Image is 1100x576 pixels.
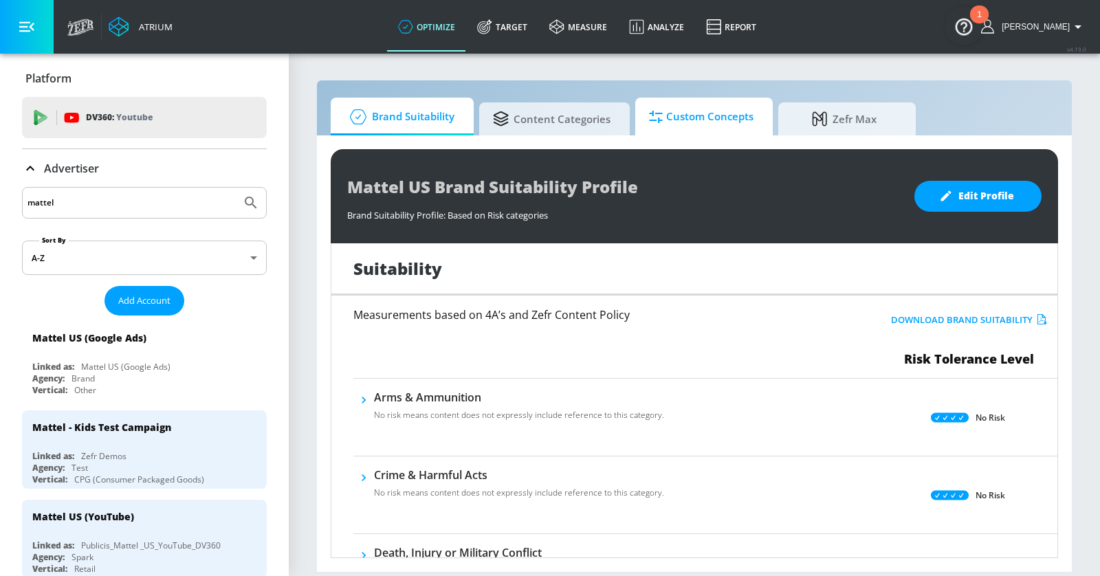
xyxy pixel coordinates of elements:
div: Mattel US (Google Ads) [32,331,146,344]
span: Add Account [118,293,170,309]
span: login as: casey.cohen@zefr.com [996,22,1070,32]
div: Platform [22,59,267,98]
div: Zefr Demos [81,450,126,462]
a: Report [695,2,767,52]
div: DV360: Youtube [22,97,267,138]
div: Crime & Harmful ActsNo risk means content does not expressly include reference to this category. [374,467,664,507]
div: Vertical: [32,384,67,396]
div: Test [71,462,88,474]
label: Sort By [39,236,69,245]
div: 1 [977,14,982,32]
div: Brand [71,373,95,384]
div: Agency: [32,551,65,563]
div: Mattel US (YouTube) [32,510,134,523]
div: Mattel US (Google Ads)Linked as:Mattel US (Google Ads)Agency:BrandVertical:Other [22,321,267,399]
span: v 4.19.0 [1067,45,1086,53]
span: Custom Concepts [649,100,753,133]
div: Agency: [32,373,65,384]
div: Vertical: [32,563,67,575]
button: Add Account [104,286,184,315]
h6: Crime & Harmful Acts [374,467,664,483]
a: Target [466,2,538,52]
h6: Arms & Ammunition [374,390,664,405]
div: Vertical: [32,474,67,485]
div: Agency: [32,462,65,474]
button: Download Brand Suitability [888,309,1050,331]
span: Brand Suitability [344,100,454,133]
div: Brand Suitability Profile: Based on Risk categories [347,202,901,221]
div: Other [74,384,96,396]
p: No risk means content does not expressly include reference to this category. [374,487,664,499]
p: Platform [25,71,71,86]
span: Edit Profile [942,188,1014,205]
div: Mattel - Kids Test CampaignLinked as:Zefr DemosAgency:TestVertical:CPG (Consumer Packaged Goods) [22,410,267,489]
a: measure [538,2,618,52]
div: Advertiser [22,149,267,188]
h6: Measurements based on 4A’s and Zefr Content Policy [353,309,823,320]
div: Mattel US (Google Ads) [81,361,170,373]
a: Atrium [109,16,173,37]
div: Spark [71,551,93,563]
h1: Suitability [353,257,442,280]
a: optimize [387,2,466,52]
button: Edit Profile [914,181,1042,212]
button: [PERSON_NAME] [981,19,1086,35]
div: Retail [74,563,96,575]
div: Arms & AmmunitionNo risk means content does not expressly include reference to this category. [374,390,664,430]
input: Search by name [27,194,236,212]
span: Risk Tolerance Level [904,351,1034,367]
div: Linked as: [32,450,74,462]
span: Content Categories [493,102,610,135]
button: Submit Search [236,188,266,218]
a: Analyze [618,2,695,52]
div: Publicis_Mattel _US_YouTube_DV360 [81,540,221,551]
p: Advertiser [44,161,99,176]
div: Atrium [133,21,173,33]
p: No Risk [976,488,1005,502]
h6: Death, Injury or Military Conflict [374,545,664,560]
div: Linked as: [32,540,74,551]
div: Linked as: [32,361,74,373]
div: CPG (Consumer Packaged Goods) [74,474,204,485]
button: Open Resource Center, 1 new notification [945,7,983,45]
p: No risk means content does not expressly include reference to this category. [374,409,664,421]
div: A-Z [22,241,267,275]
span: Zefr Max [792,102,896,135]
p: DV360: [86,110,153,125]
p: Youtube [116,110,153,124]
p: No Risk [976,410,1005,425]
div: Mattel - Kids Test Campaign [32,421,171,434]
